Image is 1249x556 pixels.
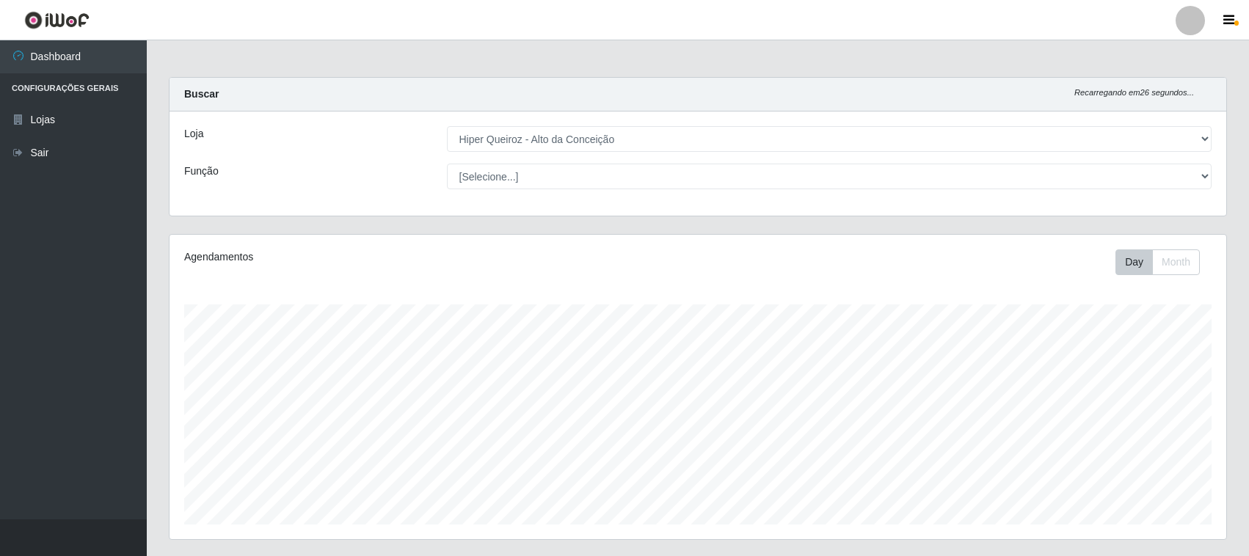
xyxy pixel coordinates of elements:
label: Função [184,164,219,179]
div: Agendamentos [184,249,600,265]
button: Month [1152,249,1200,275]
div: First group [1115,249,1200,275]
label: Loja [184,126,203,142]
img: CoreUI Logo [24,11,90,29]
strong: Buscar [184,88,219,100]
i: Recarregando em 26 segundos... [1074,88,1194,97]
div: Toolbar with button groups [1115,249,1212,275]
button: Day [1115,249,1153,275]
